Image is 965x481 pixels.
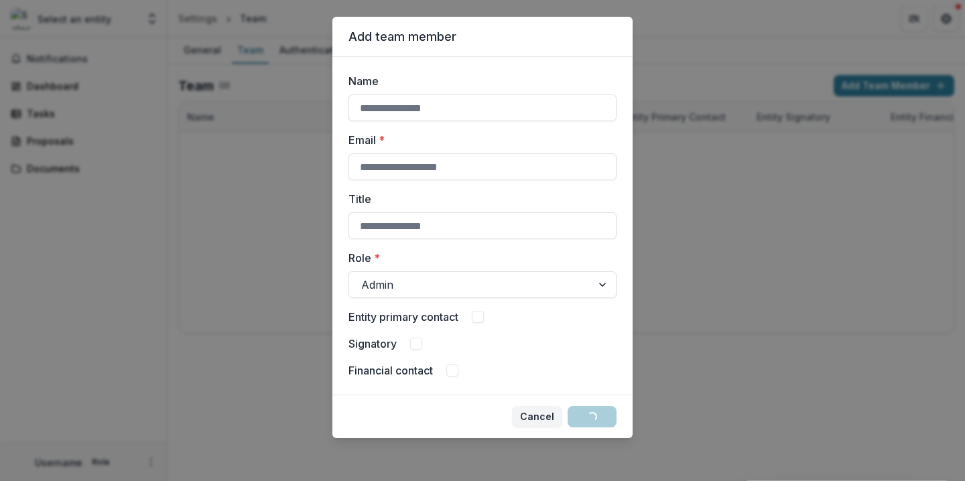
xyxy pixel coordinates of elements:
[348,309,458,325] label: Entity primary contact
[348,73,608,89] label: Name
[512,406,562,427] button: Cancel
[348,191,608,207] label: Title
[348,362,433,379] label: Financial contact
[348,132,608,148] label: Email
[332,17,633,57] header: Add team member
[348,336,397,352] label: Signatory
[348,250,608,266] label: Role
